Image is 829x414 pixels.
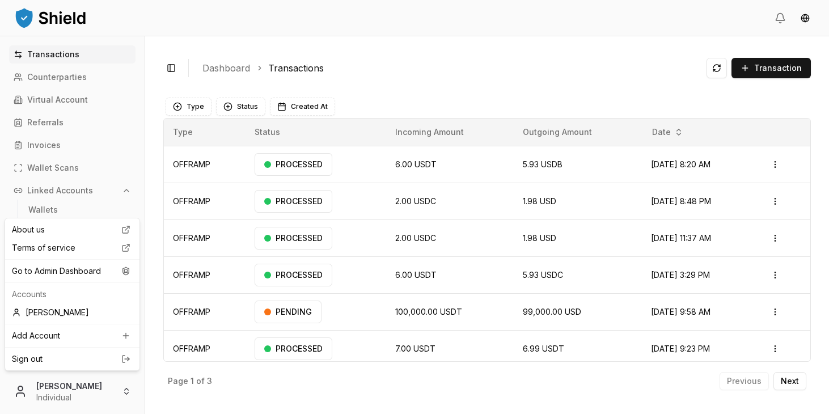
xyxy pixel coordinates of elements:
div: Go to Admin Dashboard [7,262,137,280]
a: Sign out [12,353,133,365]
a: Add Account [7,327,137,345]
p: Accounts [12,289,133,300]
a: Terms of service [7,239,137,257]
div: [PERSON_NAME] [7,303,137,322]
a: About us [7,221,137,239]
